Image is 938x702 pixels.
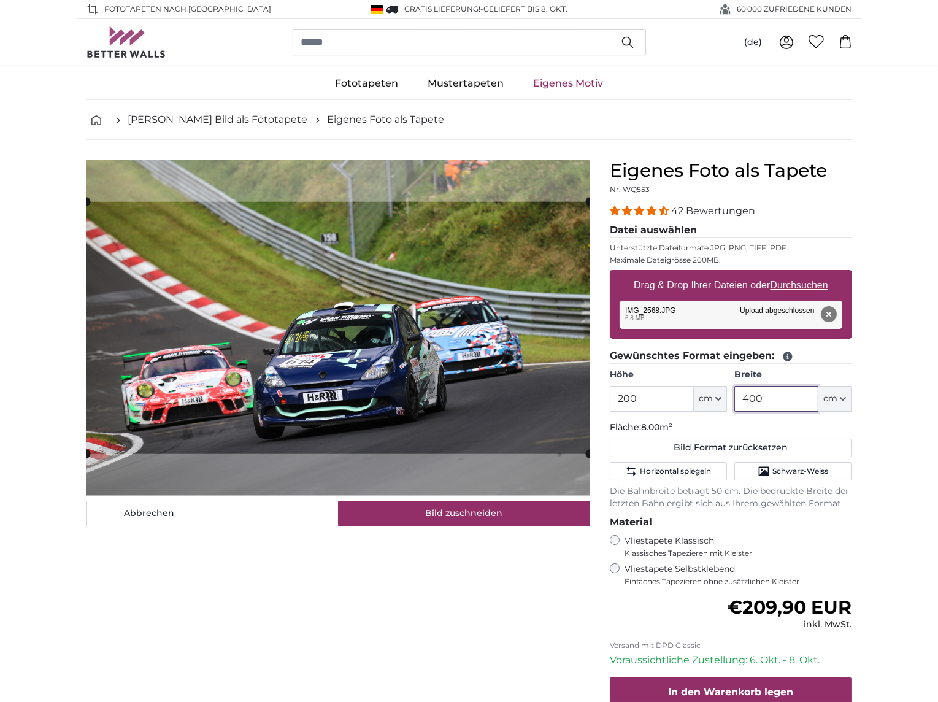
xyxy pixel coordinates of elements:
[629,273,833,298] label: Drag & Drop Ihrer Dateien oder
[480,4,567,13] span: -
[328,112,445,127] a: Eigenes Foto als Tapete
[770,280,828,290] u: Durchsuchen
[610,462,727,480] button: Horizontal spiegeln
[320,67,413,99] a: Fototapeten
[823,393,837,405] span: cm
[86,100,852,140] nav: breadcrumbs
[610,485,852,510] p: Die Bahnbreite beträgt 50 cm. Die bedruckte Breite der letzten Bahn ergibt sich aus Ihrem gewählt...
[734,369,852,381] label: Breite
[737,4,852,15] span: 60'000 ZUFRIEDENE KUNDEN
[610,515,852,530] legend: Material
[640,466,711,476] span: Horizontal spiegeln
[772,466,828,476] span: Schwarz-Weiss
[625,563,852,587] label: Vliestapete Selbstklebend
[728,619,852,631] div: inkl. MwSt.
[734,462,852,480] button: Schwarz-Weiss
[610,349,852,364] legend: Gewünschtes Format eingeben:
[404,4,480,13] span: GRATIS Lieferung!
[668,686,793,698] span: In den Warenkorb legen
[610,653,852,668] p: Voraussichtliche Zustellung: 6. Okt. - 8. Okt.
[105,4,272,15] span: Fototapeten nach [GEOGRAPHIC_DATA]
[641,422,672,433] span: 8.00m²
[699,393,713,405] span: cm
[338,501,590,526] button: Bild zuschneiden
[371,5,383,14] img: Deutschland
[610,422,852,434] p: Fläche:
[483,4,567,13] span: Geliefert bis 8. Okt.
[610,641,852,650] p: Versand mit DPD Classic
[671,205,755,217] span: 42 Bewertungen
[625,535,842,558] label: Vliestapete Klassisch
[610,205,671,217] span: 4.38 stars
[86,26,166,58] img: Betterwalls
[728,596,852,619] span: €209,90 EUR
[610,369,727,381] label: Höhe
[128,112,308,127] a: [PERSON_NAME] Bild als Fototapete
[610,223,852,238] legend: Datei auswählen
[625,549,842,558] span: Klassisches Tapezieren mit Kleister
[610,439,852,457] button: Bild Format zurücksetzen
[694,386,727,412] button: cm
[413,67,518,99] a: Mustertapeten
[518,67,618,99] a: Eigenes Motiv
[610,243,852,253] p: Unterstützte Dateiformate JPG, PNG, TIFF, PDF.
[734,31,772,53] button: (de)
[610,185,650,194] span: Nr. WQ553
[818,386,852,412] button: cm
[625,577,852,587] span: Einfaches Tapezieren ohne zusätzlichen Kleister
[86,501,212,526] button: Abbrechen
[610,160,852,182] h1: Eigenes Foto als Tapete
[610,255,852,265] p: Maximale Dateigrösse 200MB.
